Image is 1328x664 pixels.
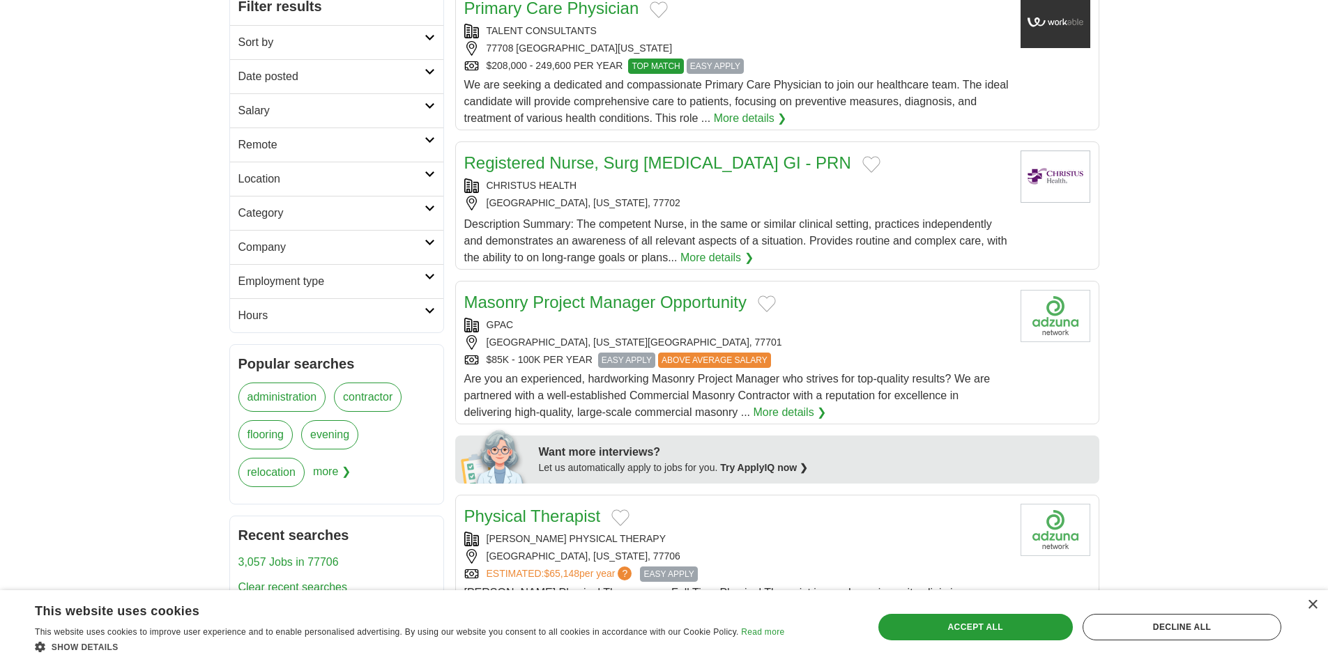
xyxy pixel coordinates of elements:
span: $65,148 [544,568,579,579]
div: 77708 [GEOGRAPHIC_DATA][US_STATE] [464,41,1009,56]
img: Company logo [1021,504,1090,556]
div: [GEOGRAPHIC_DATA], [US_STATE], 77702 [464,196,1009,210]
span: We are seeking a dedicated and compassionate Primary Care Physician to join our healthcare team. ... [464,79,1009,124]
img: Company logo [1021,290,1090,342]
a: Employment type [230,264,443,298]
span: EASY APPLY [687,59,744,74]
button: Add to favorite jobs [862,156,880,173]
span: more ❯ [313,458,351,495]
div: $85K - 100K PER YEAR [464,353,1009,368]
a: ESTIMATED:$65,148per year? [487,566,635,582]
span: Description Summary: The competent Nurse, in the same or similar clinical setting, practices inde... [464,218,1007,263]
a: Hours [230,298,443,332]
a: relocation [238,458,305,487]
a: Clear recent searches [238,581,348,593]
a: More details ❯ [680,249,754,266]
span: ABOVE AVERAGE SALARY [658,353,771,368]
div: TALENT CONSULTANTS [464,24,1009,38]
span: TOP MATCH [628,59,683,74]
div: [GEOGRAPHIC_DATA], [US_STATE], 77706 [464,549,1009,564]
a: More details ❯ [714,110,787,127]
a: Category [230,196,443,230]
h2: Date posted [238,68,425,85]
h2: Recent searches [238,525,435,546]
a: Sort by [230,25,443,59]
span: [PERSON_NAME] Physical Therapy as a Full Time Physical Therapist in our dynamic onsite clinic in ... [464,587,979,632]
a: Company [230,230,443,264]
h2: Remote [238,137,425,153]
button: Add to favorite jobs [758,295,776,312]
a: Masonry Project Manager Opportunity [464,293,747,311]
a: Remote [230,128,443,162]
h2: Location [238,171,425,187]
a: evening [301,420,358,449]
span: This website uses cookies to improve user experience and to enable personalised advertising. By u... [35,627,739,637]
a: CHRISTUS HEALTH [487,180,577,191]
a: flooring [238,420,293,449]
a: More details ❯ [753,404,826,421]
button: Add to favorite jobs [650,1,668,18]
h2: Salary [238,102,425,119]
div: Show details [35,640,784,654]
a: Try ApplyIQ now ❯ [720,462,808,473]
div: $208,000 - 249,600 PER YEAR [464,59,1009,74]
div: GPAC [464,318,1009,332]
div: Close [1307,600,1318,610]
a: administration [238,383,326,412]
h2: Popular searches [238,353,435,374]
div: Want more interviews? [539,444,1091,461]
div: [PERSON_NAME] PHYSICAL THERAPY [464,532,1009,546]
a: Date posted [230,59,443,93]
h2: Category [238,205,425,222]
div: [GEOGRAPHIC_DATA], [US_STATE][GEOGRAPHIC_DATA], 77701 [464,335,1009,350]
div: Accept all [878,614,1073,640]
a: Read more, opens a new window [741,627,784,637]
h2: Company [238,239,425,256]
span: Are you an experienced, hardworking Masonry Project Manager who strives for top-quality results? ... [464,373,991,418]
button: Add to favorite jobs [611,509,629,526]
a: Location [230,162,443,196]
img: CHRISTUS Health logo [1021,150,1090,203]
a: Registered Nurse, Surg [MEDICAL_DATA] GI - PRN [464,153,851,172]
span: ? [618,566,632,580]
h2: Hours [238,307,425,324]
span: EASY APPLY [598,353,655,368]
div: Let us automatically apply to jobs for you. [539,461,1091,475]
a: 3,057 Jobs in 77706 [238,556,339,568]
span: EASY APPLY [640,566,697,582]
a: Salary [230,93,443,128]
h2: Employment type [238,273,425,290]
span: Show details [52,642,119,652]
a: contractor [334,383,402,412]
h2: Sort by [238,34,425,51]
img: apply-iq-scientist.png [461,428,528,484]
a: Physical Therapist [464,507,601,525]
div: Decline all [1083,614,1281,640]
div: This website uses cookies [35,599,749,619]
